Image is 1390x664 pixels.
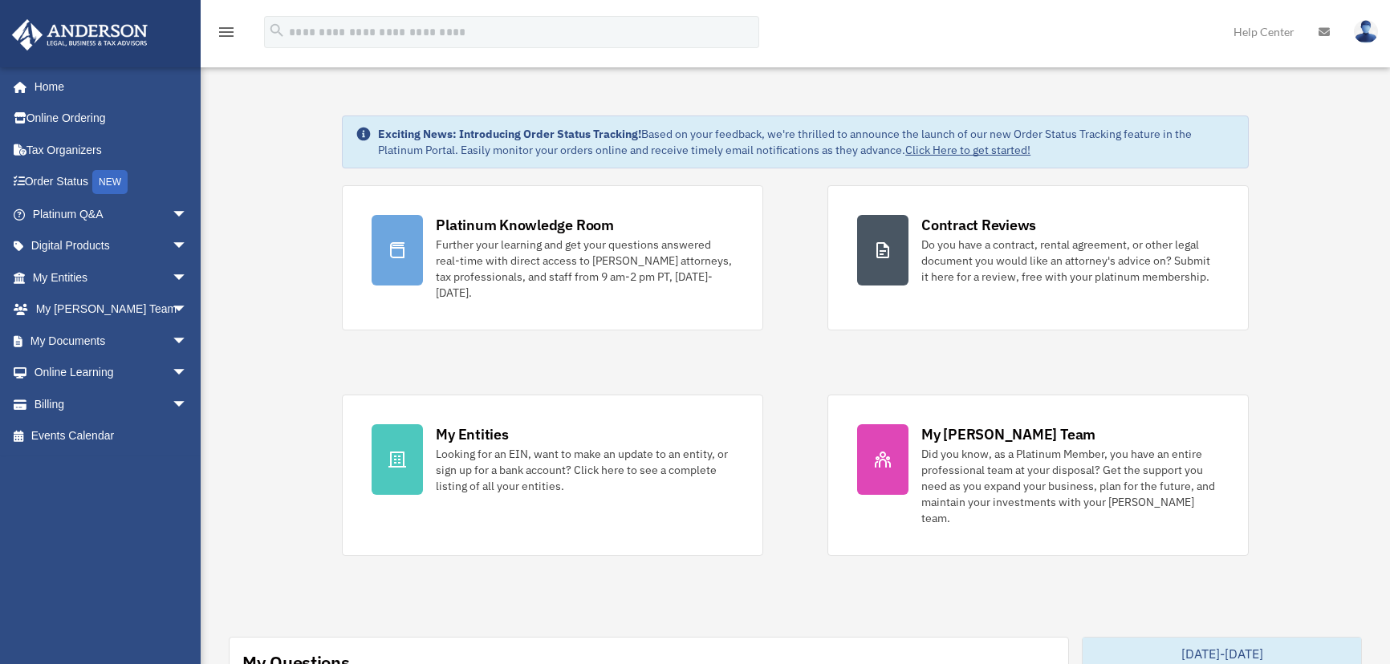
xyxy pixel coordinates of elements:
[11,134,212,166] a: Tax Organizers
[11,261,212,294] a: My Entitiesarrow_drop_down
[11,230,212,262] a: Digital Productsarrow_drop_down
[11,388,212,420] a: Billingarrow_drop_down
[172,261,204,294] span: arrow_drop_down
[1354,20,1378,43] img: User Pic
[11,325,212,357] a: My Documentsarrow_drop_down
[921,446,1219,526] div: Did you know, as a Platinum Member, you have an entire professional team at your disposal? Get th...
[342,185,763,330] a: Platinum Knowledge Room Further your learning and get your questions answered real-time with dire...
[172,230,204,263] span: arrow_drop_down
[217,22,236,42] i: menu
[172,294,204,326] span: arrow_drop_down
[172,198,204,231] span: arrow_drop_down
[827,185,1249,330] a: Contract Reviews Do you have a contract, rental agreement, or other legal document you would like...
[342,395,763,556] a: My Entities Looking for an EIN, want to make an update to an entity, or sign up for a bank accoun...
[11,198,212,230] a: Platinum Q&Aarrow_drop_down
[378,127,641,141] strong: Exciting News: Introducing Order Status Tracking!
[11,357,212,389] a: Online Learningarrow_drop_down
[11,71,204,103] a: Home
[11,294,212,326] a: My [PERSON_NAME] Teamarrow_drop_down
[905,143,1030,157] a: Click Here to get started!
[268,22,286,39] i: search
[7,19,152,51] img: Anderson Advisors Platinum Portal
[92,170,128,194] div: NEW
[436,446,734,494] div: Looking for an EIN, want to make an update to an entity, or sign up for a bank account? Click her...
[172,325,204,358] span: arrow_drop_down
[378,126,1235,158] div: Based on your feedback, we're thrilled to announce the launch of our new Order Status Tracking fe...
[921,237,1219,285] div: Do you have a contract, rental agreement, or other legal document you would like an attorney's ad...
[436,237,734,301] div: Further your learning and get your questions answered real-time with direct access to [PERSON_NAM...
[11,420,212,452] a: Events Calendar
[921,215,1036,235] div: Contract Reviews
[11,166,212,199] a: Order StatusNEW
[436,424,508,444] div: My Entities
[172,357,204,390] span: arrow_drop_down
[217,28,236,42] a: menu
[172,388,204,421] span: arrow_drop_down
[827,395,1249,556] a: My [PERSON_NAME] Team Did you know, as a Platinum Member, you have an entire professional team at...
[921,424,1095,444] div: My [PERSON_NAME] Team
[11,103,212,135] a: Online Ordering
[436,215,614,235] div: Platinum Knowledge Room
